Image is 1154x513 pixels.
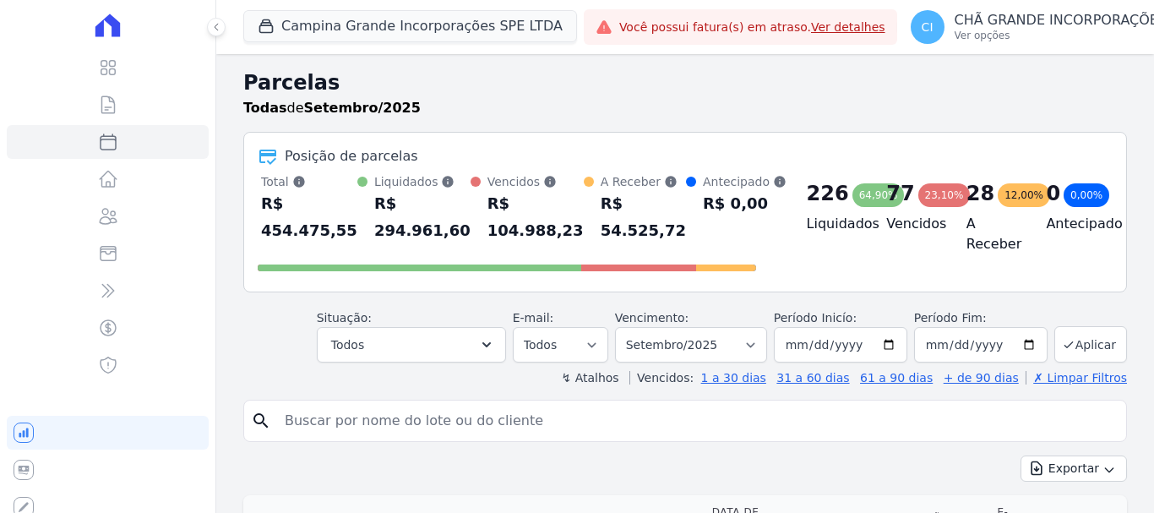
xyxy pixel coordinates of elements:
[487,173,584,190] div: Vencidos
[886,214,939,234] h4: Vencidos
[619,19,885,36] span: Você possui fatura(s) em atraso.
[275,404,1119,438] input: Buscar por nome do lote ou do cliente
[860,371,933,385] a: 61 a 90 dias
[914,309,1048,327] label: Período Fim:
[601,173,686,190] div: A Receber
[922,21,934,33] span: CI
[374,173,471,190] div: Liquidados
[1054,326,1127,363] button: Aplicar
[774,311,857,325] label: Período Inicío:
[261,190,357,244] div: R$ 454.475,55
[944,371,1019,385] a: + de 90 dias
[629,371,694,385] label: Vencidos:
[261,173,357,190] div: Total
[701,371,766,385] a: 1 a 30 dias
[513,311,554,325] label: E-mail:
[1046,214,1099,234] h4: Antecipado
[374,190,471,244] div: R$ 294.961,60
[703,190,787,217] div: R$ 0,00
[317,311,372,325] label: Situação:
[331,335,364,355] span: Todos
[251,411,271,431] i: search
[852,183,905,207] div: 64,90%
[966,180,994,207] div: 28
[285,146,418,166] div: Posição de parcelas
[998,183,1050,207] div: 12,00%
[1046,180,1060,207] div: 0
[807,180,849,207] div: 226
[918,183,971,207] div: 23,10%
[243,68,1127,98] h2: Parcelas
[1064,183,1109,207] div: 0,00%
[243,10,577,42] button: Campina Grande Incorporações SPE LTDA
[1021,456,1127,482] button: Exportar
[615,311,689,325] label: Vencimento:
[1026,371,1127,385] a: ✗ Limpar Filtros
[243,100,287,116] strong: Todas
[561,371,618,385] label: ↯ Atalhos
[807,214,860,234] h4: Liquidados
[966,214,1020,254] h4: A Receber
[601,190,686,244] div: R$ 54.525,72
[487,190,584,244] div: R$ 104.988,23
[886,180,914,207] div: 77
[776,371,849,385] a: 31 a 60 dias
[243,98,421,118] p: de
[317,327,506,363] button: Todos
[811,20,885,34] a: Ver detalhes
[703,173,787,190] div: Antecipado
[304,100,421,116] strong: Setembro/2025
